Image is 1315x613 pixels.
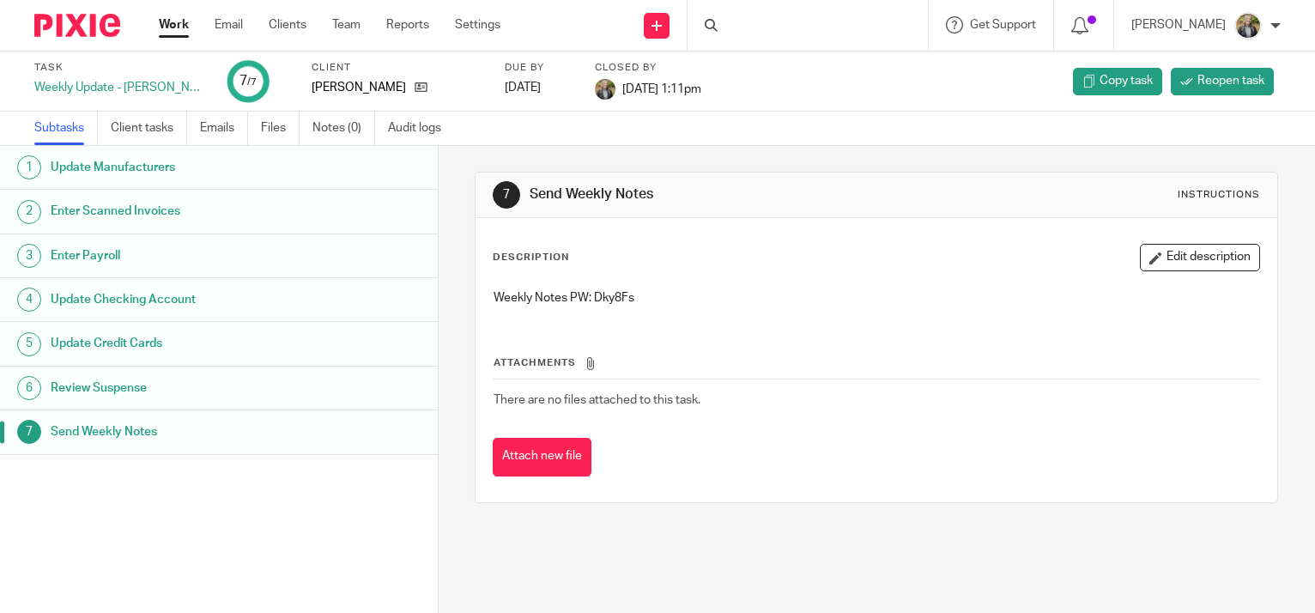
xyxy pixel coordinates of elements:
[493,438,591,476] button: Attach new file
[51,331,297,356] h1: Update Credit Cards
[455,16,500,33] a: Settings
[269,16,306,33] a: Clients
[1073,68,1162,95] a: Copy task
[51,155,297,180] h1: Update Manufacturers
[200,112,248,145] a: Emails
[17,244,41,268] div: 3
[494,394,700,406] span: There are no files attached to this task.
[622,82,701,94] span: [DATE] 1:11pm
[312,112,375,145] a: Notes (0)
[51,287,297,313] h1: Update Checking Account
[1234,12,1262,39] img: image.jpg
[261,112,300,145] a: Files
[494,358,576,367] span: Attachments
[505,79,573,96] div: [DATE]
[332,16,361,33] a: Team
[34,14,120,37] img: Pixie
[51,375,297,401] h1: Review Suspense
[595,79,615,100] img: image.jpg
[312,79,406,96] p: [PERSON_NAME]
[17,376,41,400] div: 6
[247,77,257,87] small: /7
[386,16,429,33] a: Reports
[494,289,1259,306] p: Weekly Notes PW: Dky8Fs
[1197,72,1264,89] span: Reopen task
[34,112,98,145] a: Subtasks
[1131,16,1226,33] p: [PERSON_NAME]
[17,332,41,356] div: 5
[493,181,520,209] div: 7
[1171,68,1274,95] a: Reopen task
[17,420,41,444] div: 7
[1178,188,1260,202] div: Instructions
[34,61,206,75] label: Task
[17,155,41,179] div: 1
[595,61,701,75] label: Closed by
[1140,244,1260,271] button: Edit description
[312,61,483,75] label: Client
[215,16,243,33] a: Email
[51,243,297,269] h1: Enter Payroll
[17,288,41,312] div: 4
[388,112,454,145] a: Audit logs
[17,200,41,224] div: 2
[159,16,189,33] a: Work
[34,79,206,96] div: Weekly Update - [PERSON_NAME]
[111,112,187,145] a: Client tasks
[493,251,569,264] p: Description
[970,19,1036,31] span: Get Support
[239,71,257,91] div: 7
[505,61,573,75] label: Due by
[530,185,913,203] h1: Send Weekly Notes
[1100,72,1153,89] span: Copy task
[51,419,297,445] h1: Send Weekly Notes
[51,198,297,224] h1: Enter Scanned Invoices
